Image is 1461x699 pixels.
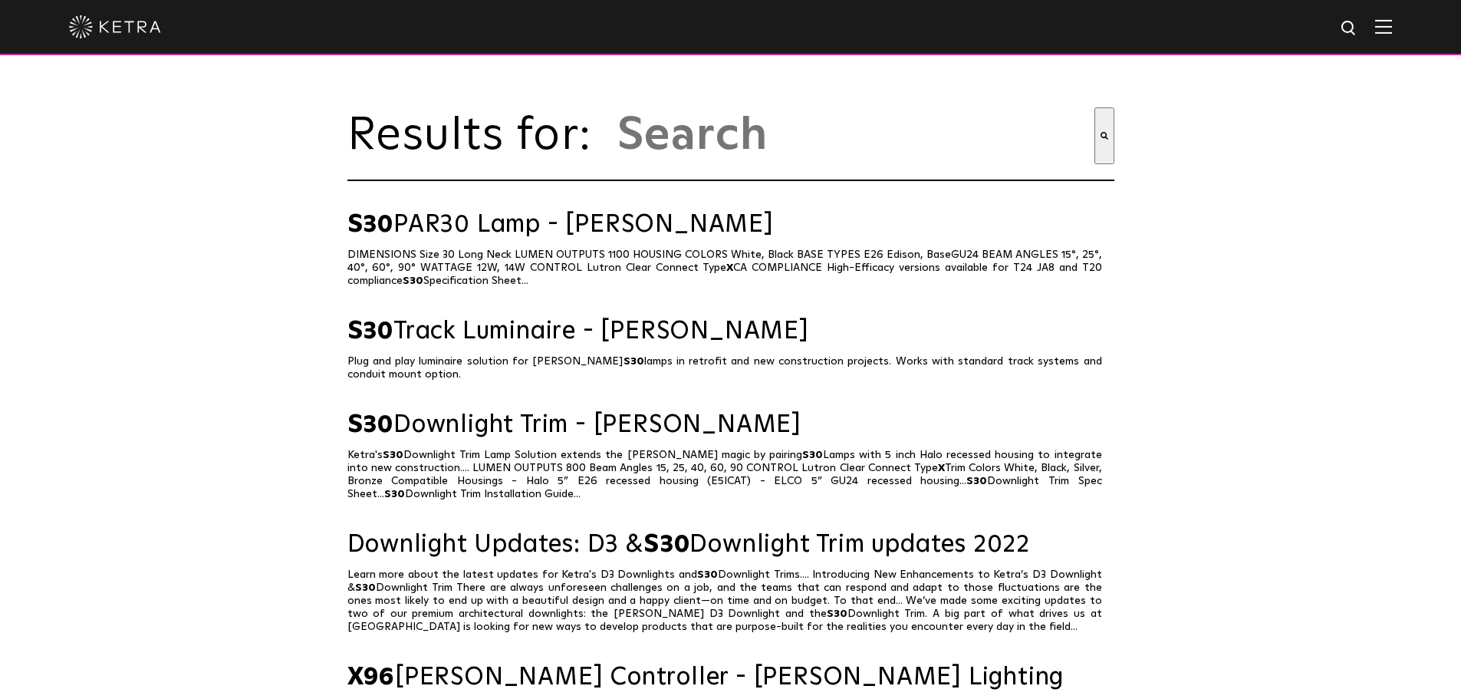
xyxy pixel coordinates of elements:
[966,476,987,486] span: S30
[347,413,393,437] span: S30
[938,463,945,473] span: X
[355,582,376,593] span: S30
[347,449,1114,501] p: Ketra's Downlight Trim Lamp Solution extends the [PERSON_NAME] magic by pairing Lamps with 5 inch...
[643,532,689,557] span: S30
[347,319,393,344] span: S30
[384,489,405,500] span: S30
[383,450,403,460] span: S30
[347,355,1114,381] p: Plug and play luminaire solution for [PERSON_NAME] lamps in retrofit and new construction project...
[1094,107,1114,164] button: Search
[347,664,1114,691] a: X96[PERSON_NAME] Controller - [PERSON_NAME] Lighting
[347,212,1114,239] a: S30PAR30 Lamp - [PERSON_NAME]
[347,249,1114,288] p: DIMENSIONS Size 30 Long Neck LUMEN OUTPUTS 1100 HOUSING COLORS White, Black BASE TYPES E26 Edison...
[69,15,161,38] img: ketra-logo-2019-white
[403,275,423,286] span: S30
[616,107,1094,164] input: This is a search field with an auto-suggest feature attached.
[802,450,823,460] span: S30
[347,113,608,159] span: Results for:
[1340,19,1359,38] img: search icon
[347,213,393,237] span: S30
[347,412,1114,439] a: S30Downlight Trim - [PERSON_NAME]
[624,356,644,367] span: S30
[347,532,1114,559] a: Downlight Updates: D3 &S30Downlight Trim updates 2022
[697,569,718,580] span: S30
[347,665,395,690] span: X96
[347,569,1114,634] p: Learn more about the latest updates for Ketra's D3 Downlights and Downlight Trims.... Introducing...
[726,262,733,273] span: X
[827,608,847,619] span: S30
[1375,19,1392,34] img: Hamburger%20Nav.svg
[347,318,1114,345] a: S30Track Luminaire - [PERSON_NAME]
